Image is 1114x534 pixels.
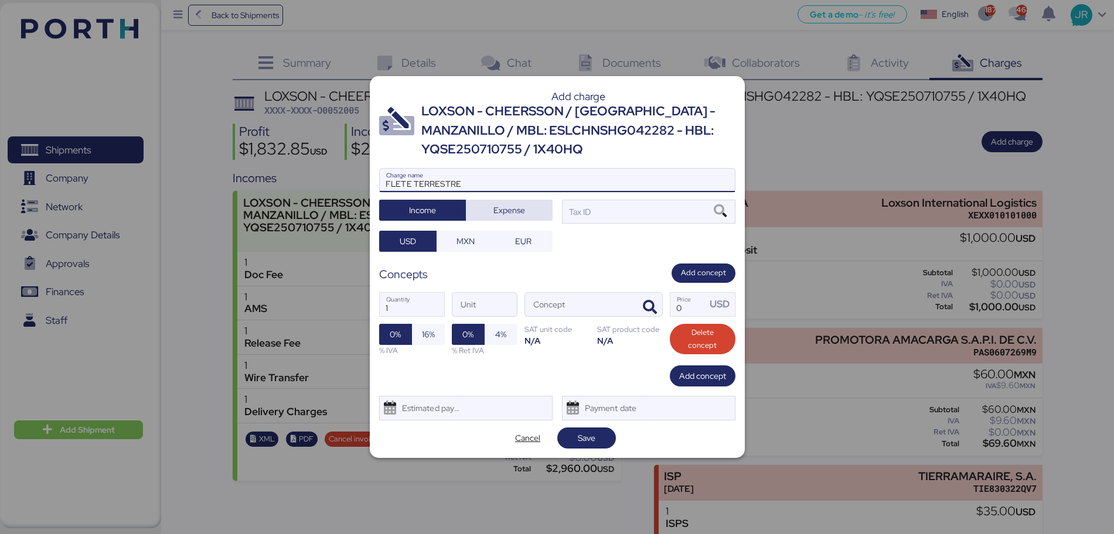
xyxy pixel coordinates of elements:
div: SAT unit code [524,324,590,335]
span: Expense [493,203,525,217]
input: Quantity [380,293,444,316]
div: Concepts [379,266,428,283]
span: Income [409,203,436,217]
div: % IVA [379,345,445,356]
button: Add concept [670,365,735,386]
button: Save [557,427,616,449]
button: EUR [495,231,553,252]
button: Delete concept [670,324,735,354]
span: EUR [515,234,532,248]
div: SAT product code [597,324,663,335]
button: 4% [485,324,517,345]
button: ConceptConcept [638,295,662,320]
span: Add concept [681,266,726,279]
span: 0% [462,327,473,341]
span: USD [400,234,416,248]
span: 16% [422,327,435,341]
button: 0% [379,324,412,345]
span: Add concept [679,369,726,383]
span: Save [578,431,595,445]
button: Cancel [499,427,557,449]
div: Tax ID [567,206,591,218]
input: Charge name [380,169,735,192]
button: Income [379,200,466,221]
button: MXN [437,231,495,252]
span: Delete concept [679,326,726,352]
div: N/A [524,335,590,346]
input: Unit [452,293,517,316]
span: 0% [390,327,401,341]
input: Price [670,293,707,316]
span: Cancel [515,431,540,445]
div: USD [710,297,734,311]
span: 4% [495,327,506,341]
div: % Ret IVA [452,345,517,356]
div: Add charge [421,91,735,102]
button: 16% [412,324,445,345]
input: Concept [525,293,634,316]
button: 0% [452,324,485,345]
button: Expense [466,200,553,221]
button: Add concept [672,263,735,283]
button: USD [379,231,437,252]
div: N/A [597,335,663,346]
span: MXN [456,234,475,248]
div: LOXSON - CHEERSSON / [GEOGRAPHIC_DATA] - MANZANILLO / MBL: ESLCHNSHG042282 - HBL: YQSE250710755 /... [421,102,735,159]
